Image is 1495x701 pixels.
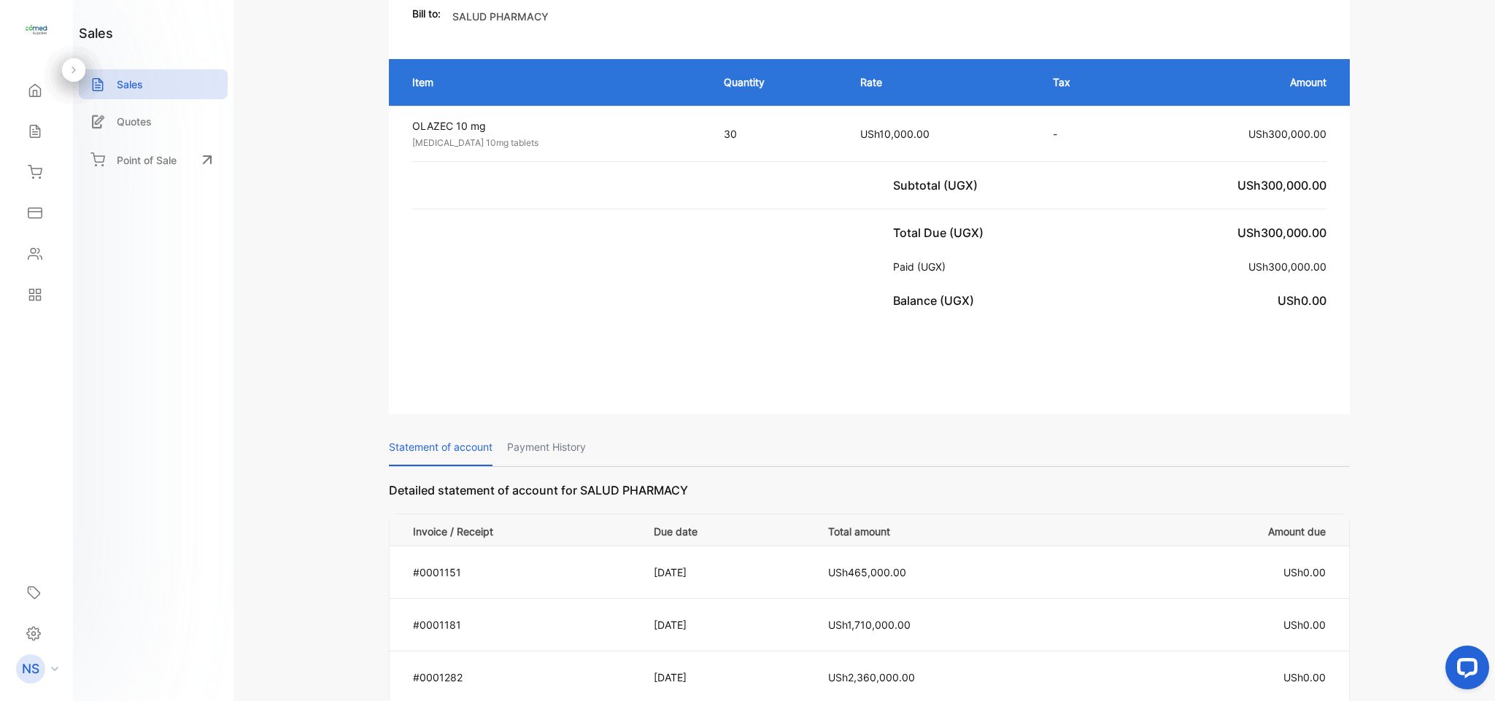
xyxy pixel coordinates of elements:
[724,126,831,142] p: 30
[79,106,228,136] a: Quotes
[117,152,177,168] p: Point of Sale
[413,565,636,580] p: #0001151
[1237,225,1326,240] span: USh300,000.00
[1283,566,1326,578] span: USh0.00
[22,659,39,678] p: NS
[1144,74,1327,90] p: Amount
[1248,260,1326,273] span: USh300,000.00
[1053,126,1115,142] p: -
[654,521,798,539] p: Due date
[26,19,47,41] img: logo
[724,74,831,90] p: Quantity
[412,6,441,21] p: Bill to:
[79,69,228,99] a: Sales
[654,617,798,632] p: [DATE]
[389,481,1351,514] p: Detailed statement of account for SALUD PHARMACY
[1278,293,1326,308] span: USh0.00
[1434,640,1495,701] iframe: LiveChat chat widget
[117,114,152,129] p: Quotes
[1248,128,1326,140] span: USh300,000.00
[507,429,586,466] p: Payment History
[828,671,915,683] span: USh2,360,000.00
[412,136,698,150] p: [MEDICAL_DATA] 10mg tablets
[860,128,930,140] span: USh10,000.00
[412,118,698,133] p: OLAZEC 10 mg
[828,566,906,578] span: USh465,000.00
[1237,178,1326,193] span: USh300,000.00
[452,9,549,24] p: SALUD PHARMACY
[654,670,798,685] p: [DATE]
[828,619,911,631] span: USh1,710,000.00
[413,670,636,685] p: #0001282
[389,429,492,466] p: Statement of account
[893,292,980,309] p: Balance (UGX)
[412,74,695,90] p: Item
[413,521,636,539] p: Invoice / Receipt
[117,77,143,92] p: Sales
[893,224,989,241] p: Total Due (UGX)
[893,177,984,194] p: Subtotal (UGX)
[860,74,1024,90] p: Rate
[1094,521,1326,539] p: Amount due
[893,259,951,274] p: Paid (UGX)
[828,521,1076,539] p: Total amount
[79,23,113,43] h1: sales
[413,617,636,632] p: #0001181
[1283,671,1326,683] span: USh0.00
[654,565,798,580] p: [DATE]
[1053,74,1115,90] p: Tax
[79,144,228,176] a: Point of Sale
[1283,619,1326,631] span: USh0.00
